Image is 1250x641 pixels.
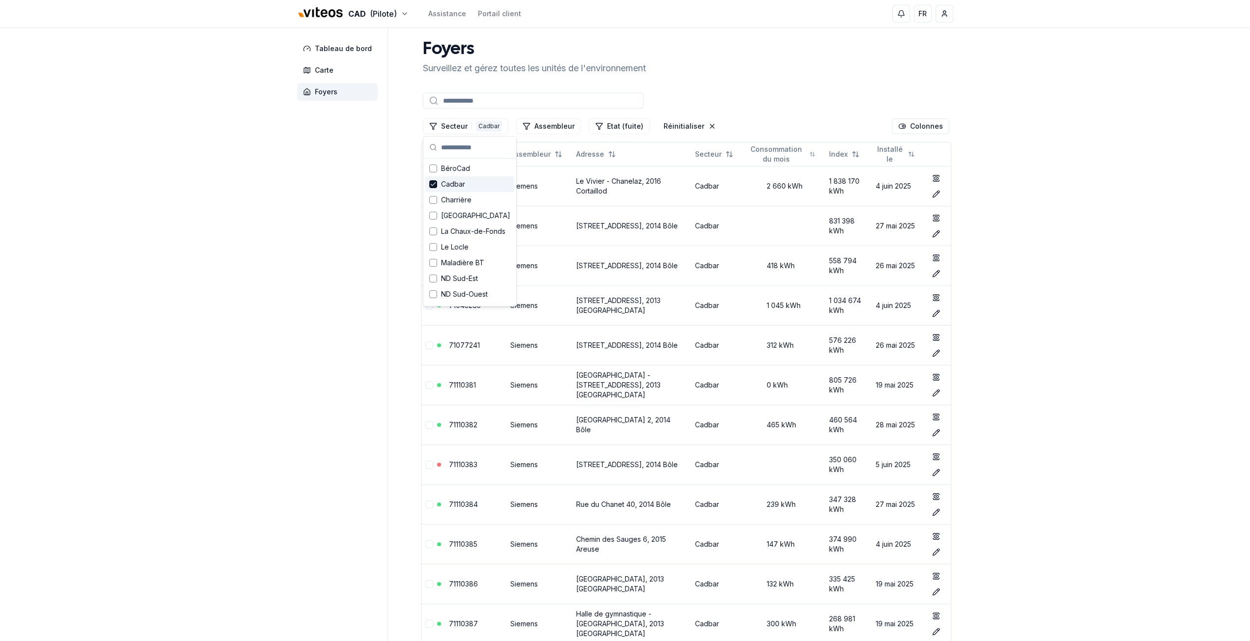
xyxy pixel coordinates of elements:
[425,381,433,389] button: Sélectionner la ligne
[829,256,868,276] div: 558 794 kWh
[506,445,572,484] td: Siemens
[576,222,678,230] a: [STREET_ADDRESS], 2014 Bôle
[576,371,661,399] a: [GEOGRAPHIC_DATA] - [STREET_ADDRESS], 2013 [GEOGRAPHIC_DATA]
[506,365,572,405] td: Siemens
[441,179,465,189] span: Cadbar
[829,216,868,236] div: 831 398 kWh
[829,375,868,395] div: 805 726 kWh
[297,3,409,25] button: CAD(Pilote)
[570,146,622,162] button: Not sorted. Click to sort ascending.
[576,296,661,314] a: [STREET_ADDRESS], 2013 [GEOGRAPHIC_DATA]
[741,146,821,162] button: Not sorted. Click to sort ascending.
[297,83,382,101] a: Foyers
[441,274,478,283] span: ND Sud-Est
[441,258,484,268] span: Maladière BT
[576,341,678,349] a: [STREET_ADDRESS], 2014 Bôle
[829,614,868,634] div: 268 981 kWh
[449,420,477,429] a: 71110382
[747,181,821,191] div: 2 660 kWh
[441,226,505,236] span: La Chaux-de-Fonds
[691,524,743,564] td: Cadbar
[478,9,521,19] a: Portail client
[506,325,572,365] td: Siemens
[428,9,466,19] a: Assistance
[691,365,743,405] td: Cadbar
[315,65,333,75] span: Carte
[829,176,868,196] div: 1 838 170 kWh
[691,246,743,285] td: Cadbar
[918,9,927,19] span: FR
[506,166,572,206] td: Siemens
[872,166,924,206] td: 4 juin 2025
[691,484,743,524] td: Cadbar
[297,61,382,79] a: Carte
[441,289,488,299] span: ND Sud-Ouest
[315,44,372,54] span: Tableau de bord
[576,500,671,508] a: Rue du Chanet 40, 2014 Bôle
[829,335,868,355] div: 576 226 kWh
[506,405,572,445] td: Siemens
[423,118,508,134] button: Filtrer les lignes
[691,325,743,365] td: Cadbar
[516,118,581,134] button: Filtrer les lignes
[872,405,924,445] td: 28 mai 2025
[576,535,666,553] a: Chemin des Sauges 6, 2015 Areuse
[423,61,646,75] p: Surveillez et gérez toutes les unités de l'environnement
[872,365,924,405] td: 19 mai 2025
[449,580,478,588] a: 71110386
[441,211,510,221] span: [GEOGRAPHIC_DATA]
[423,40,646,59] h1: Foyers
[506,206,572,246] td: Siemens
[315,87,337,97] span: Foyers
[441,164,470,173] span: BéroCad
[747,340,821,350] div: 312 kWh
[823,146,865,162] button: Not sorted. Click to sort ascending.
[747,539,821,549] div: 147 kWh
[425,580,433,588] button: Sélectionner la ligne
[449,301,481,309] a: 71043285
[370,8,397,20] span: (Pilote)
[691,206,743,246] td: Cadbar
[576,416,670,434] a: [GEOGRAPHIC_DATA] 2, 2014 Bôle
[872,246,924,285] td: 26 mai 2025
[348,8,366,20] span: CAD
[297,1,344,25] img: Viteos - CAD Logo
[829,495,868,514] div: 347 328 kWh
[876,144,904,164] span: Installé le
[892,118,949,134] button: Cocher les colonnes
[829,574,868,594] div: 335 425 kWh
[506,484,572,524] td: Siemens
[425,620,433,628] button: Sélectionner la ligne
[441,305,510,315] span: [GEOGRAPHIC_DATA]
[576,610,664,638] a: Halle de gymnastique - [GEOGRAPHIC_DATA], 2013 [GEOGRAPHIC_DATA]
[747,301,821,310] div: 1 045 kWh
[872,484,924,524] td: 27 mai 2025
[747,420,821,430] div: 465 kWh
[449,540,477,548] a: 71110385
[449,500,478,508] a: 71110384
[425,341,433,349] button: Sélectionner la ligne
[829,455,868,474] div: 350 060 kWh
[689,146,739,162] button: Not sorted. Click to sort ascending.
[510,149,551,159] span: Assembleur
[658,118,722,134] button: Réinitialiser les filtres
[747,144,806,164] span: Consommation du mois
[747,261,821,271] div: 418 kWh
[449,381,476,389] a: 71110381
[872,206,924,246] td: 27 mai 2025
[425,421,433,429] button: Sélectionner la ligne
[576,261,678,270] a: [STREET_ADDRESS], 2014 Bôle
[829,296,868,315] div: 1 034 674 kWh
[441,195,472,205] span: Charrière
[747,380,821,390] div: 0 kWh
[747,500,821,509] div: 239 kWh
[829,534,868,554] div: 374 990 kWh
[691,166,743,206] td: Cadbar
[747,579,821,589] div: 132 kWh
[576,575,664,593] a: [GEOGRAPHIC_DATA], 2013 [GEOGRAPHIC_DATA]
[747,619,821,629] div: 300 kWh
[872,564,924,604] td: 19 mai 2025
[576,460,678,469] a: [STREET_ADDRESS], 2014 Bôle
[506,564,572,604] td: Siemens
[872,325,924,365] td: 26 mai 2025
